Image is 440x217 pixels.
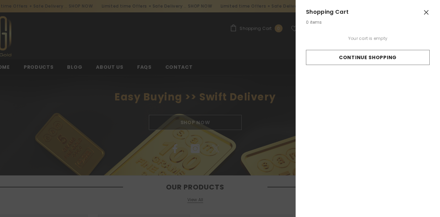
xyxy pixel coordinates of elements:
a: Continue Shopping [306,50,430,65]
span: Your cart is empty [348,35,387,41]
span: 0 [306,19,309,25]
span: items [310,19,322,25]
button: Close [419,6,433,19]
span: Shopping Cart [306,8,430,16]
